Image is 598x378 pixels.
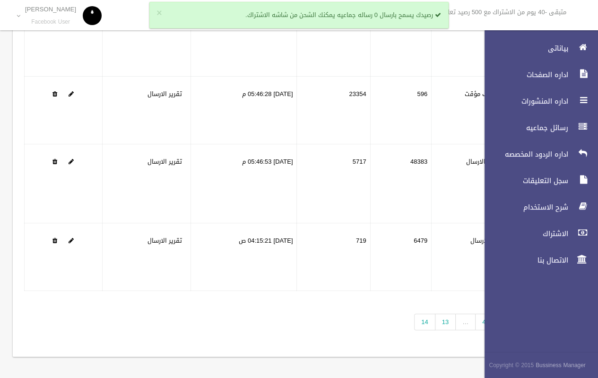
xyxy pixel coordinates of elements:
[477,97,571,106] span: اداره المنشورات
[25,6,76,13] p: [PERSON_NAME]
[477,197,598,218] a: شرح الاستخدام
[477,223,598,244] a: الاشتراك
[149,2,449,28] div: رصيدك يسمح بارسال 0 رساله جماعيه يمكنك الشحن من شاشه الاشتراك.
[477,202,571,212] span: شرح الاستخدام
[370,9,432,77] td: 4849
[191,77,297,144] td: [DATE] 05:46:28 م
[477,91,598,112] a: اداره المنشورات
[477,250,598,271] a: الاتصال بنا
[191,144,297,223] td: [DATE] 05:46:53 م
[477,70,571,79] span: اداره الصفحات
[475,314,493,330] a: 4
[370,144,432,223] td: 48383
[477,44,571,53] span: بياناتى
[156,9,162,18] button: ×
[536,360,586,370] strong: Bussiness Manager
[465,88,498,100] label: ايقاف مؤقت
[25,18,76,26] small: Facebook User
[489,360,534,370] span: Copyright © 2015
[455,314,476,330] span: …
[477,176,571,185] span: سجل التعليقات
[147,156,182,167] a: تقرير الارسال
[477,149,571,159] span: اداره الردود المخصصه
[414,314,435,330] a: 14
[477,255,571,265] span: الاتصال بنا
[477,38,598,59] a: بياناتى
[435,314,456,330] a: 13
[69,88,74,100] a: Edit
[69,235,74,246] a: Edit
[297,9,370,77] td: 1882
[191,223,297,291] td: [DATE] 04:15:21 ص
[297,77,370,144] td: 23354
[477,123,571,132] span: رسائل جماعيه
[477,170,598,191] a: سجل التعليقات
[477,229,571,238] span: الاشتراك
[477,64,598,85] a: اداره الصفحات
[370,77,432,144] td: 596
[69,156,74,167] a: Edit
[297,223,370,291] td: 719
[370,223,432,291] td: 6479
[191,9,297,77] td: [DATE] 02:01:25 م
[477,144,598,165] a: اداره الردود المخصصه
[147,88,182,100] a: تقرير الارسال
[147,235,182,246] a: تقرير الارسال
[477,117,598,138] a: رسائل جماعيه
[466,156,498,167] label: تحت الارسال
[297,144,370,223] td: 5717
[470,235,498,246] label: تم الارسال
